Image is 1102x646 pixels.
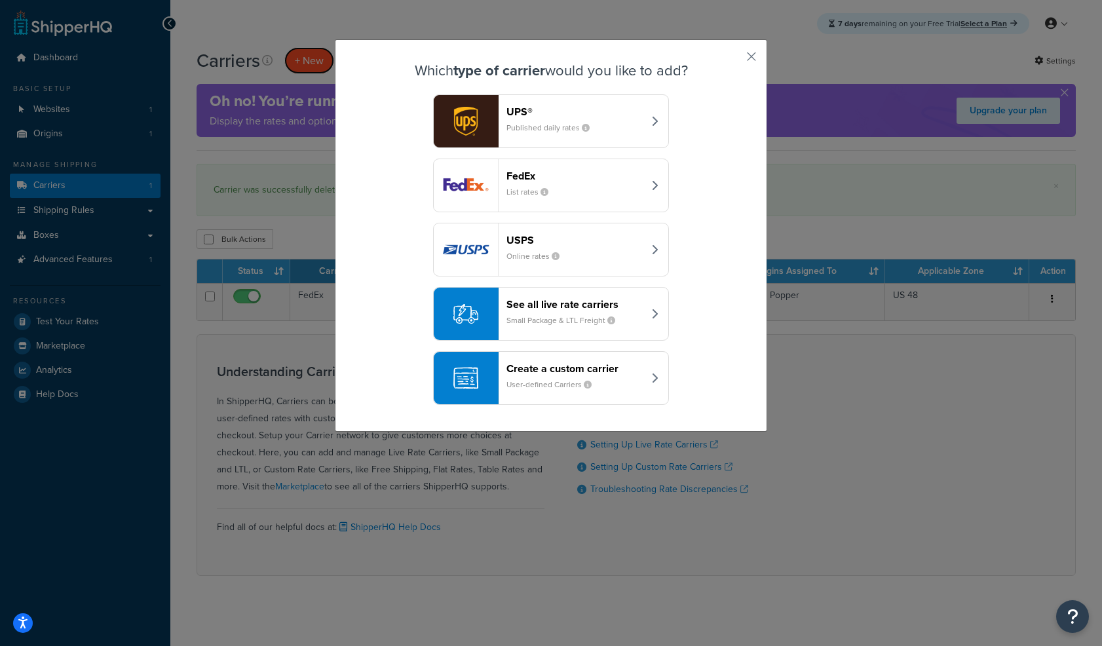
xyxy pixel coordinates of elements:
[433,94,669,148] button: ups logoUPS®Published daily rates
[506,362,643,375] header: Create a custom carrier
[434,159,498,212] img: fedEx logo
[506,298,643,311] header: See all live rate carriers
[433,351,669,405] button: Create a custom carrierUser-defined Carriers
[506,186,559,198] small: List rates
[433,223,669,276] button: usps logoUSPSOnline rates
[506,234,643,246] header: USPS
[368,63,734,79] h3: Which would you like to add?
[453,60,545,81] strong: type of carrier
[506,122,600,134] small: Published daily rates
[506,314,626,326] small: Small Package & LTL Freight
[506,250,570,262] small: Online rates
[506,379,602,390] small: User-defined Carriers
[453,366,478,390] img: icon-carrier-custom-c93b8a24.svg
[434,95,498,147] img: ups logo
[434,223,498,276] img: usps logo
[433,159,669,212] button: fedEx logoFedExList rates
[433,287,669,341] button: See all live rate carriersSmall Package & LTL Freight
[506,105,643,118] header: UPS®
[506,170,643,182] header: FedEx
[1056,600,1089,633] button: Open Resource Center
[453,301,478,326] img: icon-carrier-liverate-becf4550.svg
